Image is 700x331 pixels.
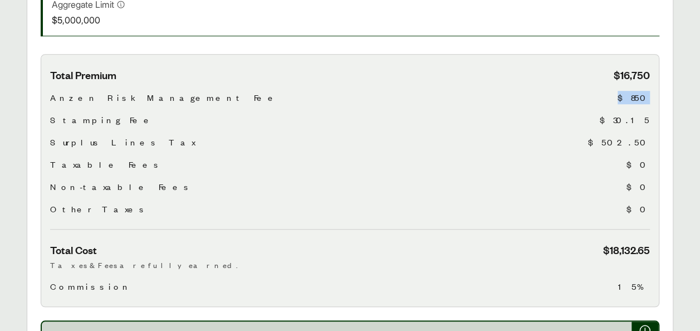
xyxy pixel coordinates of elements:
span: Total Cost [50,243,97,257]
span: 15% [618,280,650,293]
span: Non-taxable Fees [50,180,193,193]
span: Taxable Fees [50,158,163,171]
span: Stamping Fee [50,113,155,126]
span: Surplus Lines Tax [50,135,195,149]
span: $502.50 [588,135,650,149]
span: $16,750 [614,68,650,82]
span: $0 [626,202,650,216]
span: $30.15 [600,113,650,126]
span: $850 [618,91,650,104]
span: Other Taxes [50,202,148,216]
span: Commission [50,280,132,293]
p: $5,000,000 [52,13,125,27]
span: $18,132.65 [603,243,650,257]
span: $0 [626,158,650,171]
p: Taxes & Fees are fully earned. [50,259,650,271]
span: Total Premium [50,68,116,82]
span: $0 [626,180,650,193]
span: Anzen Risk Management Fee [50,91,279,104]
